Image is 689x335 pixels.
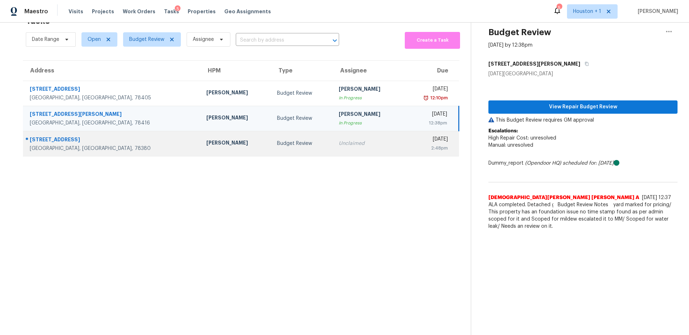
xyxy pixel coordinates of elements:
[409,119,447,127] div: 12:38pm
[553,201,613,208] span: Budget Review Notes
[201,61,271,81] th: HPM
[339,110,398,119] div: [PERSON_NAME]
[277,140,328,147] div: Budget Review
[339,140,398,147] div: Unclaimed
[188,8,216,15] span: Properties
[26,17,50,24] h2: Tasks
[193,36,214,43] span: Assignee
[69,8,83,15] span: Visits
[488,160,678,167] div: Dummy_report
[30,110,195,119] div: [STREET_ADDRESS][PERSON_NAME]
[92,8,114,15] span: Projects
[339,119,398,127] div: In Progress
[488,100,678,114] button: View Repair Budget Review
[488,70,678,77] div: [DATE][GEOGRAPHIC_DATA]
[206,114,265,123] div: [PERSON_NAME]
[271,61,333,81] th: Type
[409,85,448,94] div: [DATE]
[488,201,678,230] span: ALA completed. Detached garage and slope in back yard marked for pricing/ This property has an fo...
[23,61,201,81] th: Address
[224,8,271,15] span: Geo Assignments
[635,8,678,15] span: [PERSON_NAME]
[488,60,580,67] h5: [STREET_ADDRESS][PERSON_NAME]
[30,85,195,94] div: [STREET_ADDRESS]
[488,42,533,49] div: [DATE] by 12:38pm
[409,110,447,119] div: [DATE]
[494,103,672,112] span: View Repair Budget Review
[236,35,319,46] input: Search by address
[277,115,328,122] div: Budget Review
[30,145,195,152] div: [GEOGRAPHIC_DATA], [GEOGRAPHIC_DATA], 78380
[488,136,556,141] span: High Repair Cost: unresolved
[206,139,265,148] div: [PERSON_NAME]
[409,136,448,145] div: [DATE]
[30,119,195,127] div: [GEOGRAPHIC_DATA], [GEOGRAPHIC_DATA], 78416
[123,8,155,15] span: Work Orders
[525,161,561,166] i: (Opendoor HQ)
[24,8,48,15] span: Maestro
[405,32,460,49] button: Create a Task
[573,8,601,15] span: Houston + 1
[488,143,533,148] span: Manual: unresolved
[423,94,429,102] img: Overdue Alarm Icon
[32,36,59,43] span: Date Range
[206,89,265,98] div: [PERSON_NAME]
[409,145,448,152] div: 2:48pm
[488,194,639,201] span: [DEMOGRAPHIC_DATA][PERSON_NAME] [PERSON_NAME] A
[277,90,328,97] div: Budget Review
[30,94,195,102] div: [GEOGRAPHIC_DATA], [GEOGRAPHIC_DATA], 78405
[404,61,459,81] th: Due
[429,94,448,102] div: 12:10pm
[642,195,671,200] span: [DATE] 12:37
[30,136,195,145] div: [STREET_ADDRESS]
[164,9,179,14] span: Tasks
[563,161,614,166] i: scheduled for: [DATE]
[580,57,590,70] button: Copy Address
[339,94,398,102] div: In Progress
[330,36,340,46] button: Open
[488,117,678,124] p: This Budget Review requires GM approval
[557,4,562,11] div: 5
[333,61,403,81] th: Assignee
[175,5,181,13] div: 5
[488,29,551,36] h2: Budget Review
[339,85,398,94] div: [PERSON_NAME]
[88,36,101,43] span: Open
[129,36,164,43] span: Budget Review
[408,36,456,44] span: Create a Task
[488,128,518,133] b: Escalations:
